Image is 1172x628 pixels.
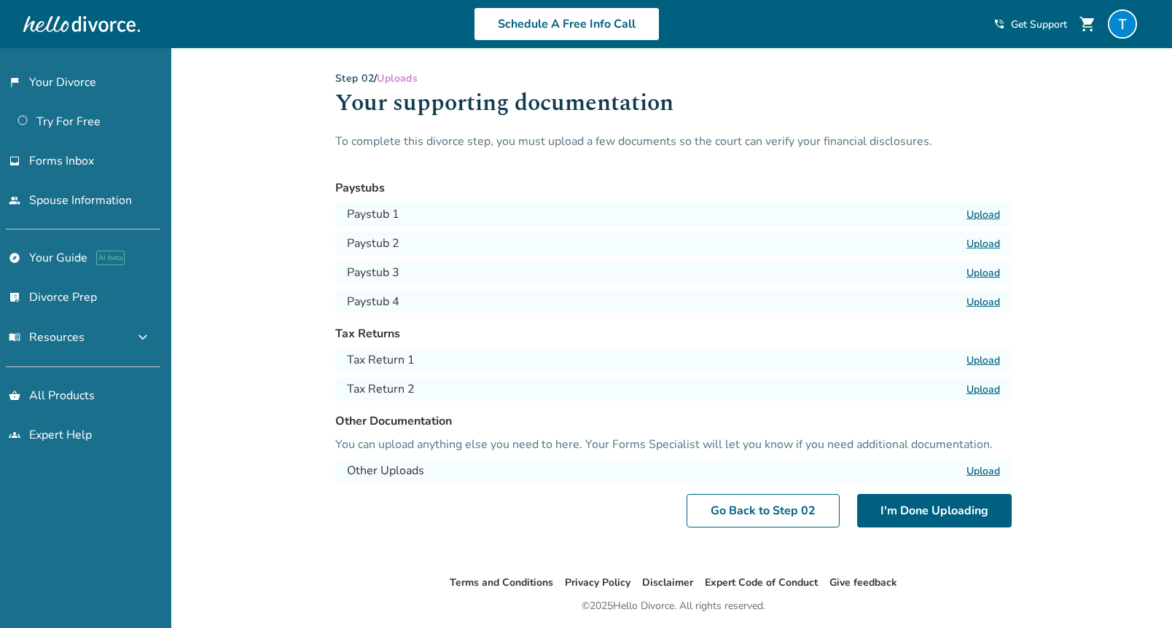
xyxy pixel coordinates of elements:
[9,429,20,441] span: groups
[335,71,1012,85] div: /
[966,353,1000,367] label: Upload
[687,494,840,527] a: Go Back to Step 02
[96,251,125,265] span: AI beta
[857,494,1012,527] button: I'm Done Uploading
[565,576,630,589] a: Privacy Policy
[450,576,553,589] a: Terms and Conditions
[335,85,1012,133] h1: Your supporting documentation
[335,179,1012,197] h3: Paystubs
[29,153,94,169] span: Forms Inbox
[377,71,418,85] span: Uploads
[347,351,415,369] h4: Tax Return 1
[9,76,20,88] span: flag_2
[474,7,660,41] a: Schedule A Free Info Call
[9,390,20,401] span: shopping_basket
[1011,17,1067,31] span: Get Support
[347,205,399,223] h4: Paystub 1
[966,382,1000,396] label: Upload
[134,329,152,346] span: expand_more
[9,291,20,303] span: list_alt_check
[335,133,1012,168] p: To complete this divorce step, you must upload a few documents so the court can verify your finan...
[347,264,399,281] h4: Paystub 3
[335,71,374,85] a: Step 02
[347,293,399,310] h4: Paystub 4
[705,576,818,589] a: Expert Code of Conduct
[1079,15,1096,33] span: shopping_cart
[347,462,424,479] h4: Other Uploads
[1108,9,1137,39] img: TheMaxmanmax
[993,17,1067,31] a: phone_in_talkGet Support
[966,295,1000,309] label: Upload
[335,436,1012,453] p: You can upload anything else you need to here. Your Forms Specialist will let you know if you nee...
[966,266,1000,280] label: Upload
[335,325,1012,342] h3: Tax Returns
[9,331,20,343] span: menu_book
[966,208,1000,221] label: Upload
[347,235,399,252] h4: Paystub 2
[582,597,765,615] div: © 2025 Hello Divorce. All rights reserved.
[9,155,20,167] span: inbox
[993,18,1005,30] span: phone_in_talk
[335,412,1012,430] h3: Other Documentation
[966,464,1000,478] label: Upload
[829,574,897,592] li: Give feedback
[9,252,20,264] span: explore
[642,574,693,592] li: Disclaimer
[9,195,20,206] span: people
[347,380,415,398] h4: Tax Return 2
[9,329,85,345] span: Resources
[966,237,1000,251] label: Upload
